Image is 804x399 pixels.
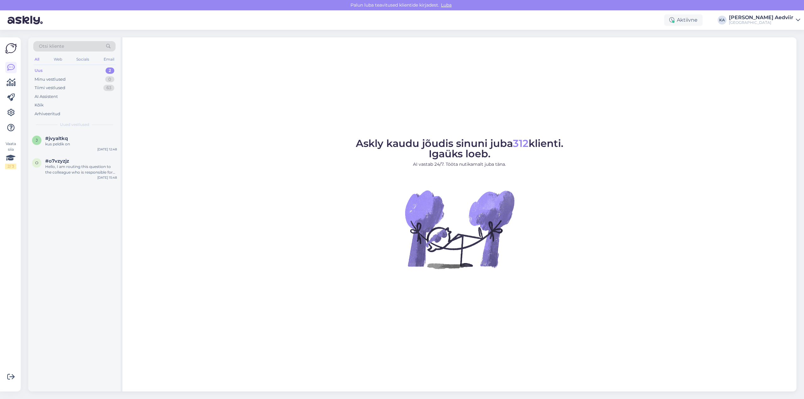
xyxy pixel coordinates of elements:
[35,94,58,100] div: AI Assistent
[45,158,69,164] span: #o7vzyzjz
[45,164,117,175] div: Hello, I am routing this question to the colleague who is responsible for this topic. The reply m...
[52,55,63,63] div: Web
[35,111,60,117] div: Arhiveeritud
[35,76,66,83] div: Minu vestlused
[5,42,17,54] img: Askly Logo
[103,85,114,91] div: 63
[5,141,16,169] div: Vaata siia
[106,67,114,74] div: 2
[102,55,116,63] div: Email
[356,161,563,168] p: AI vastab 24/7. Tööta nutikamalt juba täna.
[35,102,44,108] div: Kõik
[97,147,117,152] div: [DATE] 12:48
[105,76,114,83] div: 0
[439,2,454,8] span: Luba
[75,55,90,63] div: Socials
[729,15,800,25] a: [PERSON_NAME] Aedviir[GEOGRAPHIC_DATA]
[664,14,703,26] div: Aktiivne
[729,15,793,20] div: [PERSON_NAME] Aedviir
[33,55,41,63] div: All
[356,137,563,160] span: Askly kaudu jõudis sinuni juba klienti. Igaüks loeb.
[45,141,117,147] div: kus peldik on
[39,43,64,50] span: Otsi kliente
[403,173,516,286] img: No Chat active
[5,164,16,169] div: 2 / 3
[35,85,65,91] div: Tiimi vestlused
[35,67,43,74] div: Uus
[718,16,726,24] div: KA
[36,138,38,143] span: j
[35,160,38,165] span: o
[97,175,117,180] div: [DATE] 15:48
[60,122,89,127] span: Uued vestlused
[729,20,793,25] div: [GEOGRAPHIC_DATA]
[513,137,529,149] span: 312
[45,136,68,141] span: #jvyaltkq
